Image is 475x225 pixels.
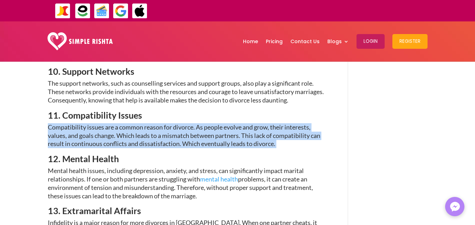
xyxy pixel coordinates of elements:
[48,110,142,120] span: 11. Compatibility Issues
[357,34,385,49] button: Login
[200,175,238,183] a: mental health
[392,34,428,49] button: Register
[132,3,148,19] img: ApplePay-icon
[448,200,462,214] img: Messenger
[48,79,324,104] span: The support networks, such as counselling services and support groups, also play a significant ro...
[113,3,129,19] img: GooglePay-icon
[94,3,110,19] img: Credit Cards
[327,23,349,60] a: Blogs
[357,23,385,60] a: Login
[290,23,320,60] a: Contact Us
[266,23,283,60] a: Pricing
[48,205,141,216] span: 13. Extramarital Affairs
[48,167,313,199] span: Mental health issues, including depression, anxiety, and stress, can significantly impact marital...
[48,123,320,148] span: Compatibility issues are a common reason for divorce. As people evolve and grow, their interests,...
[55,3,71,19] img: JazzCash-icon
[48,153,119,164] span: 12. Mental Health
[243,23,258,60] a: Home
[48,66,134,77] span: 10. Support Networks
[75,3,91,19] img: EasyPaisa-icon
[392,23,428,60] a: Register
